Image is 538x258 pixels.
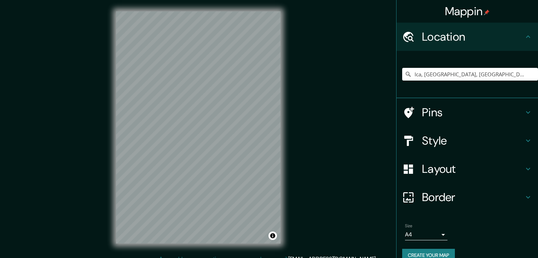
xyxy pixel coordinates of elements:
[397,23,538,51] div: Location
[405,223,412,229] label: Size
[422,30,524,44] h4: Location
[397,155,538,183] div: Layout
[397,98,538,127] div: Pins
[268,231,277,240] button: Toggle attribution
[422,190,524,204] h4: Border
[116,11,280,244] canvas: Map
[397,127,538,155] div: Style
[422,134,524,148] h4: Style
[475,230,530,250] iframe: Help widget launcher
[422,105,524,119] h4: Pins
[445,4,490,18] h4: Mappin
[405,229,447,240] div: A4
[422,162,524,176] h4: Layout
[402,68,538,81] input: Pick your city or area
[484,10,490,15] img: pin-icon.png
[397,183,538,211] div: Border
